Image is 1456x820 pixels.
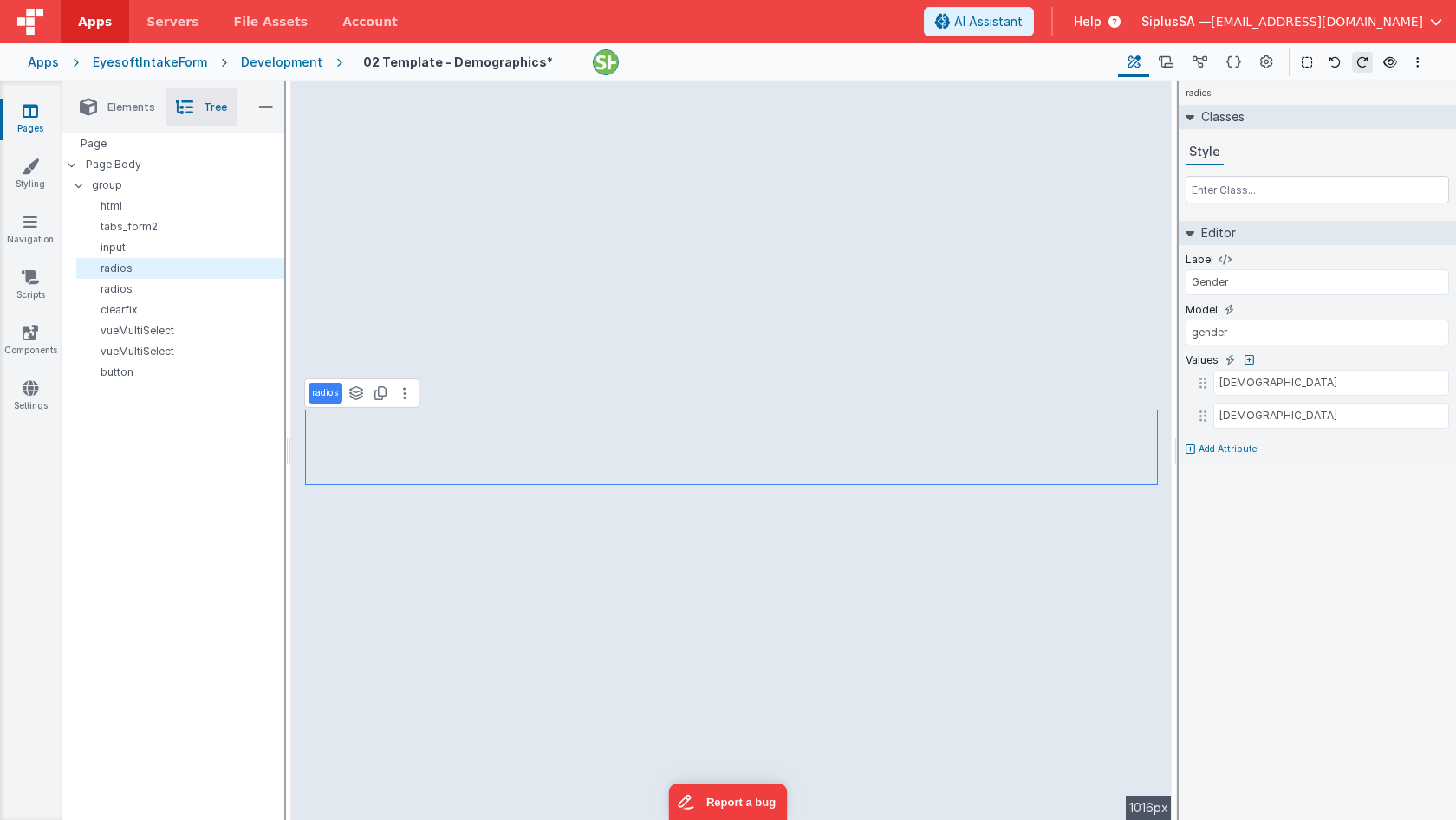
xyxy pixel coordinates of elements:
button: SiplusSA — [EMAIL_ADDRESS][DOMAIN_NAME] [1141,13,1442,30]
span: Tree [204,100,227,114]
span: [EMAIL_ADDRESS][DOMAIN_NAME] [1211,13,1423,30]
span: File Assets [234,13,309,30]
p: html [83,199,284,213]
div: EyesoftIntakeForm [93,54,207,71]
button: AI Assistant [924,7,1034,36]
button: Options [1407,52,1428,73]
p: input [83,241,284,255]
h4: 02 Template - Demographics [363,55,553,68]
div: Apps [28,54,59,71]
div: --> [291,81,1172,820]
label: Values [1186,353,1219,367]
span: Apps [78,13,112,30]
div: Page [62,133,284,154]
span: Help [1074,13,1102,30]
button: Style [1186,139,1224,165]
iframe: Marker.io feedback button [669,784,788,820]
span: AI Assistant [954,13,1023,30]
p: group [92,176,284,195]
p: radios [312,386,339,400]
p: radios [83,261,284,275]
p: button [83,365,284,379]
p: Page Body [86,158,285,171]
p: vueMultiSelect [83,324,284,338]
p: Add Attribute [1199,442,1258,456]
h2: Editor [1194,221,1236,245]
div: Development [241,54,322,71]
p: tabs_form2 [83,220,284,234]
span: Servers [146,13,198,30]
div: 1016px [1126,796,1172,820]
img: 03f4c8fd22f9eee00c21fc01fcf07944 [594,50,618,74]
input: Enter Class... [1186,176,1449,203]
label: Model [1186,303,1218,317]
p: clearfix [83,303,284,317]
p: vueMultiSelect [83,345,284,358]
p: radios [83,282,284,296]
h4: radios [1179,81,1218,105]
span: SiplusSA — [1141,13,1211,30]
h2: Classes [1194,105,1245,129]
label: Label [1186,253,1213,267]
button: Add Attribute [1186,442,1449,456]
span: Elements [107,100,155,114]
